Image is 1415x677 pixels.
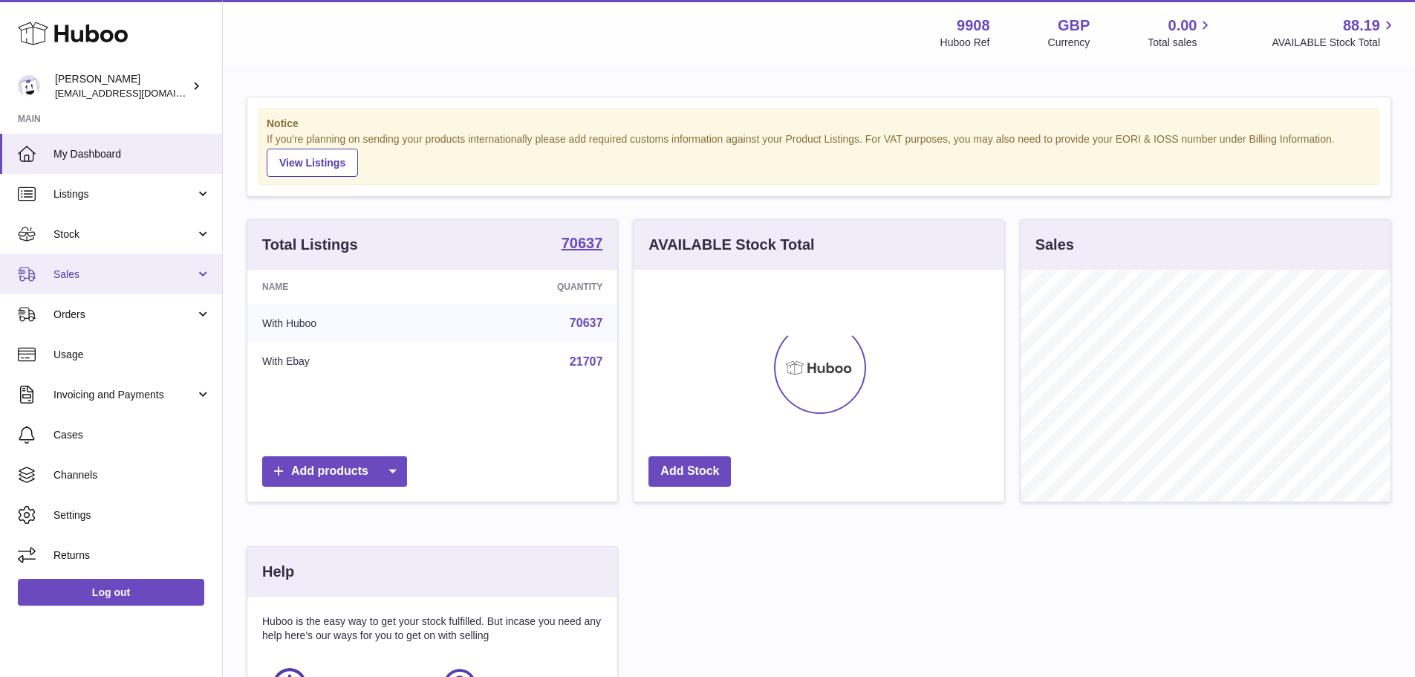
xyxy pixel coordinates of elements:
a: Log out [18,579,204,606]
a: 21707 [570,355,603,368]
span: Sales [53,268,195,282]
div: [PERSON_NAME] [55,72,189,100]
h3: Help [262,562,294,582]
h3: AVAILABLE Stock Total [648,235,814,255]
span: Listings [53,187,195,201]
span: Cases [53,428,211,442]
a: Add Stock [648,456,731,487]
span: 0.00 [1168,16,1197,36]
span: AVAILABLE Stock Total [1272,36,1397,50]
td: With Huboo [247,304,443,343]
span: Total sales [1148,36,1214,50]
span: Settings [53,508,211,522]
th: Quantity [443,270,617,304]
span: Orders [53,308,195,322]
a: 70637 [570,317,603,329]
p: Huboo is the easy way to get your stock fulfilled. But incase you need any help here's our ways f... [262,615,602,643]
span: My Dashboard [53,147,211,161]
div: Huboo Ref [940,36,990,50]
strong: 9908 [957,16,990,36]
span: Stock [53,227,195,242]
a: 88.19 AVAILABLE Stock Total [1272,16,1397,50]
a: Add products [262,456,407,487]
span: Invoicing and Payments [53,388,195,402]
span: [EMAIL_ADDRESS][DOMAIN_NAME] [55,87,218,99]
div: If you're planning on sending your products internationally please add required customs informati... [267,132,1371,177]
strong: 70637 [562,236,603,250]
strong: GBP [1058,16,1090,36]
span: Usage [53,348,211,362]
span: Channels [53,468,211,482]
a: 70637 [562,236,603,253]
h3: Sales [1035,235,1074,255]
a: View Listings [267,149,358,177]
h3: Total Listings [262,235,358,255]
strong: Notice [267,117,1371,131]
span: Returns [53,548,211,563]
a: 0.00 Total sales [1148,16,1214,50]
th: Name [247,270,443,304]
span: 88.19 [1343,16,1380,36]
div: Currency [1048,36,1090,50]
td: With Ebay [247,343,443,381]
img: internalAdmin-9908@internal.huboo.com [18,75,40,97]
